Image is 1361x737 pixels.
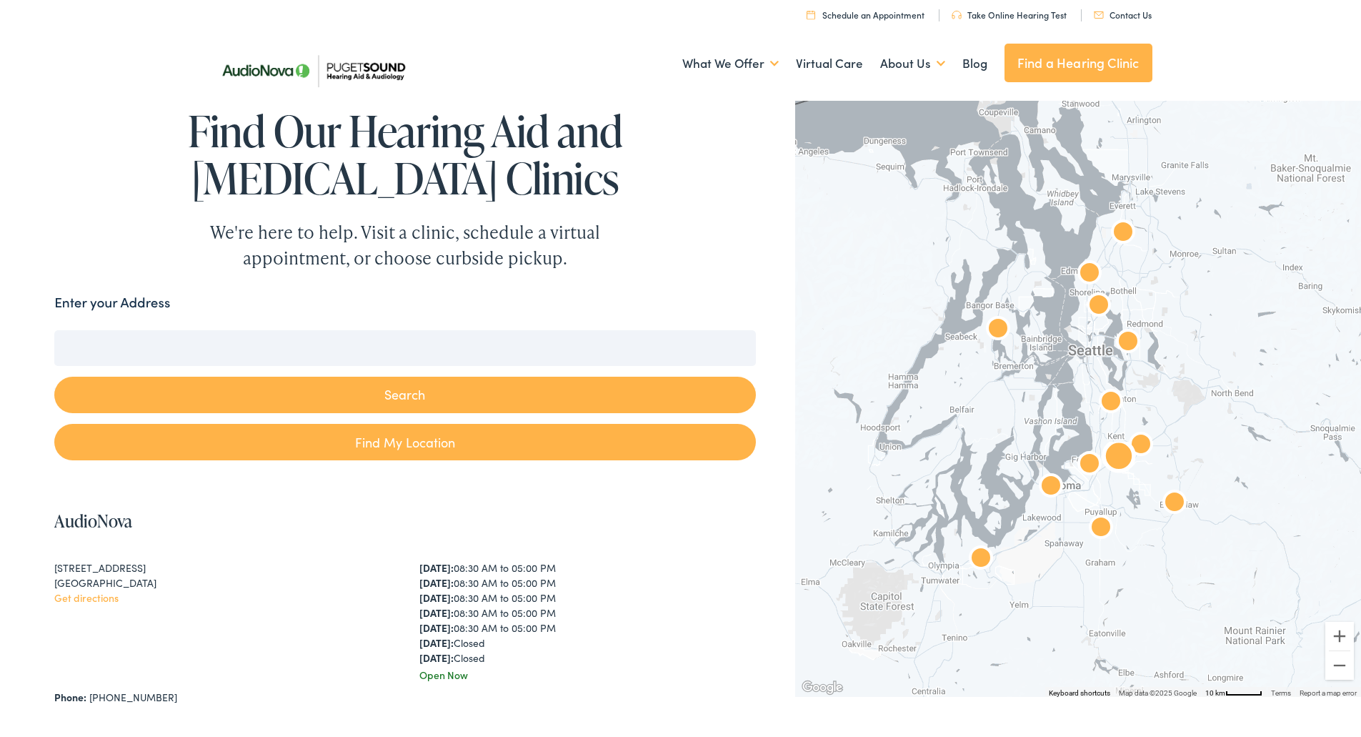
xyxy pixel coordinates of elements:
[1124,429,1158,463] div: AudioNova
[1094,386,1128,420] div: AudioNova
[1300,689,1357,697] a: Report a map error
[1004,44,1152,82] a: Find a Hearing Clinic
[419,560,454,575] strong: [DATE]:
[807,9,924,21] a: Schedule an Appointment
[807,10,815,19] img: utility icon
[1084,512,1118,546] div: AudioNova
[1072,257,1107,292] div: AudioNova
[964,543,998,577] div: AudioNova
[54,377,755,413] button: Search
[952,9,1067,21] a: Take Online Hearing Test
[1119,689,1197,697] span: Map data ©2025 Google
[1201,687,1267,697] button: Map Scale: 10 km per 48 pixels
[1325,622,1354,651] button: Zoom in
[1325,651,1354,680] button: Zoom out
[54,560,391,575] div: [STREET_ADDRESS]
[54,330,755,366] input: Enter your address or zip code
[1106,217,1140,251] div: Puget Sound Hearing Aid &#038; Audiology by AudioNova
[1205,689,1225,697] span: 10 km
[952,11,962,19] img: utility icon
[54,292,170,313] label: Enter your Address
[419,590,454,605] strong: [DATE]:
[419,575,454,590] strong: [DATE]:
[176,219,634,271] div: We're here to help. Visit a clinic, schedule a virtual appointment, or choose curbside pickup.
[419,560,756,666] div: 08:30 AM to 05:00 PM 08:30 AM to 05:00 PM 08:30 AM to 05:00 PM 08:30 AM to 05:00 PM 08:30 AM to 0...
[1049,688,1110,698] button: Keyboard shortcuts
[1271,689,1291,697] a: Terms (opens in new tab)
[54,509,132,533] a: AudioNova
[54,590,119,605] a: Get directions
[799,678,846,697] img: Google
[1094,11,1104,19] img: utility icon
[89,690,177,704] a: [PHONE_NUMBER]
[54,107,755,202] h1: Find Our Hearing Aid and [MEDICAL_DATA] Clinics
[419,635,454,650] strong: [DATE]:
[419,668,756,683] div: Open Now
[981,313,1015,347] div: AudioNova
[54,424,755,460] a: Find My Location
[962,37,987,90] a: Blog
[54,690,86,704] strong: Phone:
[1034,470,1068,505] div: AudioNova
[419,605,454,620] strong: [DATE]:
[1082,290,1116,324] div: AudioNova
[1111,326,1145,360] div: AudioNova
[419,620,454,635] strong: [DATE]:
[682,37,779,90] a: What We Offer
[1157,487,1192,521] div: AudioNova
[54,575,391,590] div: [GEOGRAPHIC_DATA]
[1102,442,1136,476] div: AudioNova
[1072,448,1107,483] div: AudioNova
[796,37,863,90] a: Virtual Care
[419,651,454,665] strong: [DATE]:
[880,37,945,90] a: About Us
[799,678,846,697] a: Open this area in Google Maps (opens a new window)
[1094,9,1152,21] a: Contact Us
